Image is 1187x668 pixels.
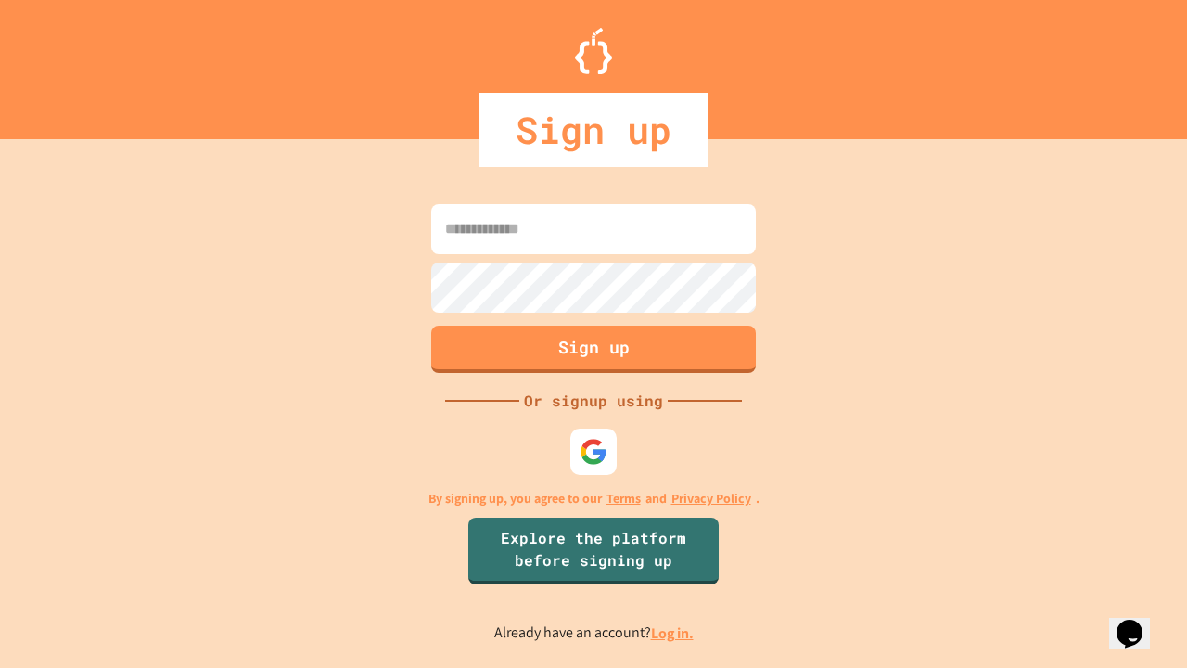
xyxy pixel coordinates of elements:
[606,489,641,508] a: Terms
[479,93,708,167] div: Sign up
[519,390,668,412] div: Or signup using
[671,489,751,508] a: Privacy Policy
[575,28,612,74] img: Logo.svg
[431,326,756,373] button: Sign up
[494,622,694,645] p: Already have an account?
[580,438,607,466] img: google-icon.svg
[428,489,759,508] p: By signing up, you agree to our and .
[1033,513,1168,592] iframe: chat widget
[468,518,719,584] a: Explore the platform before signing up
[1109,594,1168,649] iframe: chat widget
[651,623,694,643] a: Log in.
